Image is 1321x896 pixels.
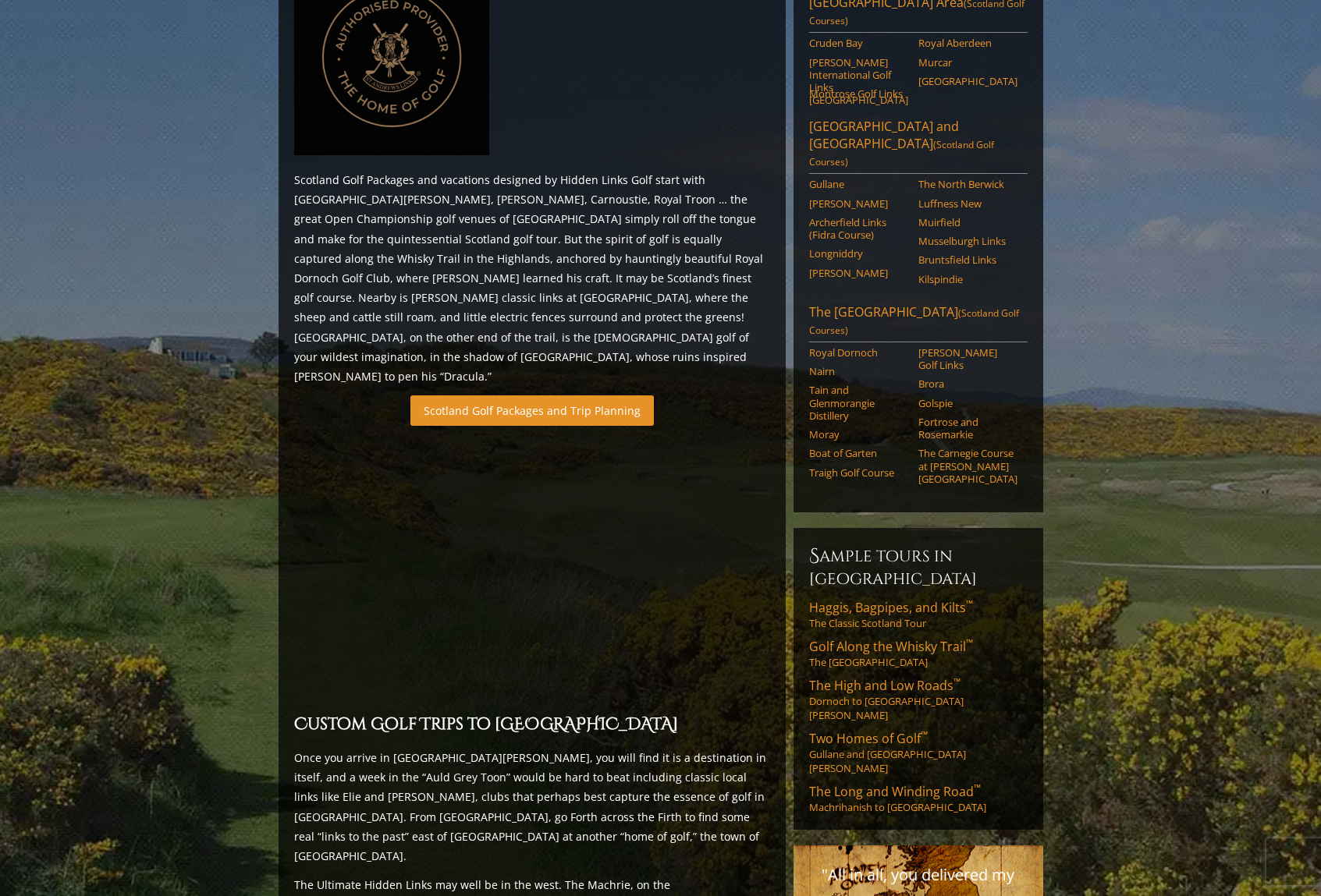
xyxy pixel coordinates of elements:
[918,377,1017,390] a: Brora
[918,273,1017,285] a: Kilspindie
[809,428,908,441] a: Moray
[918,397,1017,409] a: Golspie
[809,87,908,100] a: Montrose Golf Links
[809,365,908,377] a: Nairn
[809,384,908,422] a: Tain and Glenmorangie Distillery
[809,447,908,459] a: Boat of Garten
[918,346,1017,372] a: [PERSON_NAME] Golf Links
[918,37,1017,49] a: Royal Aberdeen
[809,118,1028,174] a: [GEOGRAPHIC_DATA] and [GEOGRAPHIC_DATA](Scotland Golf Courses)
[294,435,770,703] iframe: Sir-Nick-favorite-Open-Rota-Venues
[809,544,1028,590] h6: Sample Tours in [GEOGRAPHIC_DATA]
[974,781,981,795] sup: ™
[809,37,908,49] a: Cruden Bay
[918,178,1017,190] a: The North Berwick
[809,599,973,616] span: Haggis, Bagpipes, and Kilts
[809,138,994,168] span: (Scotland Golf Courses)
[918,447,1017,485] a: The Carnegie Course at [PERSON_NAME][GEOGRAPHIC_DATA]
[809,56,908,107] a: [PERSON_NAME] International Golf Links [GEOGRAPHIC_DATA]
[294,170,770,386] p: Scotland Golf Packages and vacations designed by Hidden Links Golf start with [GEOGRAPHIC_DATA][P...
[809,730,1028,775] a: Two Homes of Golf™Gullane and [GEOGRAPHIC_DATA][PERSON_NAME]
[809,638,1028,669] a: Golf Along the Whisky Trail™The [GEOGRAPHIC_DATA]
[809,178,908,190] a: Gullane
[809,638,973,655] span: Golf Along the Whisky Trail
[953,675,961,689] sup: ™
[809,677,961,694] span: The High and Low Roads
[918,416,1017,441] a: Fortrose and Rosemarkie
[966,636,973,650] sup: ™
[809,783,1028,814] a: The Long and Winding Road™Machrihanish to [GEOGRAPHIC_DATA]
[809,247,908,260] a: Longniddry
[918,75,1017,87] a: [GEOGRAPHIC_DATA]
[294,712,770,738] h2: Custom Golf Trips to [GEOGRAPHIC_DATA]
[918,197,1017,210] a: Luffness New
[809,730,928,747] span: Two Homes of Golf
[809,677,1028,722] a: The High and Low Roads™Dornoch to [GEOGRAPHIC_DATA][PERSON_NAME]
[809,267,908,279] a: [PERSON_NAME]
[809,599,1028,630] a: Haggis, Bagpipes, and Kilts™The Classic Scotland Tour
[809,303,1028,342] a: The [GEOGRAPHIC_DATA](Scotland Golf Courses)
[918,216,1017,228] a: Muirfield
[966,597,973,611] sup: ™
[809,346,908,359] a: Royal Dornoch
[294,748,770,866] p: Once you arrive in [GEOGRAPHIC_DATA][PERSON_NAME], you will find it is a destination in itself, a...
[809,466,908,479] a: Traigh Golf Course
[809,306,1019,337] span: (Scotland Golf Courses)
[410,395,654,426] a: Scotland Golf Packages and Trip Planning
[921,728,928,742] sup: ™
[918,235,1017,247] a: Musselburgh Links
[809,197,908,210] a: [PERSON_NAME]
[809,783,981,800] span: The Long and Winding Road
[809,216,908,242] a: Archerfield Links (Fidra Course)
[918,253,1017,266] a: Bruntsfield Links
[918,56,1017,69] a: Murcar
